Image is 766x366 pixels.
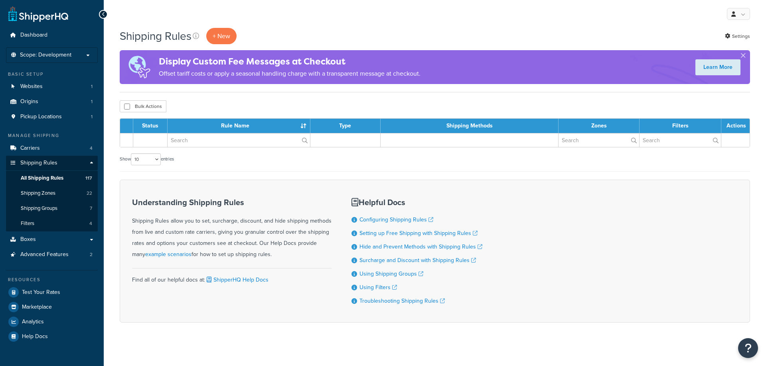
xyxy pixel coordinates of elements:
span: 1 [91,114,93,120]
a: Learn More [695,59,740,75]
button: Bulk Actions [120,100,166,112]
span: 22 [87,190,92,197]
span: Shipping Groups [21,205,57,212]
span: Scope: Development [20,52,71,59]
a: Pickup Locations 1 [6,110,98,124]
span: Websites [20,83,43,90]
a: Dashboard [6,28,98,43]
select: Showentries [131,153,161,165]
a: Shipping Groups 7 [6,201,98,216]
a: Troubleshooting Shipping Rules [359,297,445,305]
li: Origins [6,94,98,109]
a: Advanced Features 2 [6,247,98,262]
li: Shipping Zones [6,186,98,201]
li: Pickup Locations [6,110,98,124]
span: Boxes [20,236,36,243]
span: Pickup Locations [20,114,62,120]
span: Shipping Rules [20,160,57,166]
p: + New [206,28,237,44]
li: All Shipping Rules [6,171,98,186]
a: Settings [725,31,750,42]
div: Basic Setup [6,71,98,78]
span: 4 [89,220,92,227]
div: Find all of our helpful docs at: [132,268,332,286]
th: Type [310,119,381,133]
h3: Understanding Shipping Rules [132,198,332,207]
a: Analytics [6,315,98,329]
span: Carriers [20,145,40,152]
button: Open Resource Center [738,338,758,358]
li: Filters [6,216,98,231]
h3: Helpful Docs [351,198,482,207]
a: All Shipping Rules 117 [6,171,98,186]
a: Test Your Rates [6,285,98,299]
li: Shipping Groups [6,201,98,216]
a: Origins 1 [6,94,98,109]
a: ShipperHQ Home [8,6,68,22]
span: Analytics [22,319,44,325]
a: Marketplace [6,300,98,314]
th: Shipping Methods [381,119,559,133]
a: Using Shipping Groups [359,270,423,278]
p: Offset tariff costs or apply a seasonal handling charge with a transparent message at checkout. [159,68,421,79]
span: 117 [85,175,92,182]
a: Boxes [6,232,98,247]
h1: Shipping Rules [120,28,191,44]
span: Test Your Rates [22,289,60,296]
a: Surcharge and Discount with Shipping Rules [359,256,476,264]
a: Configuring Shipping Rules [359,215,433,224]
th: Filters [640,119,721,133]
a: Shipping Zones 22 [6,186,98,201]
div: Shipping Rules allow you to set, surcharge, discount, and hide shipping methods from live and cus... [132,198,332,260]
a: Carriers 4 [6,141,98,156]
a: ShipperHQ Help Docs [205,276,268,284]
a: Help Docs [6,329,98,344]
input: Search [640,133,721,147]
input: Search [559,133,639,147]
th: Zones [559,119,640,133]
input: Search [168,133,310,147]
span: 7 [90,205,92,212]
div: Resources [6,276,98,283]
th: Actions [721,119,750,133]
span: 1 [91,98,93,105]
li: Websites [6,79,98,94]
a: Shipping Rules [6,156,98,170]
li: Carriers [6,141,98,156]
a: Websites 1 [6,79,98,94]
th: Rule Name [168,119,310,133]
span: 1 [91,83,93,90]
span: 4 [90,145,93,152]
li: Advanced Features [6,247,98,262]
img: duties-banner-06bc72dcb5fe05cb3f9472aba00be2ae8eb53ab6f0d8bb03d382ba314ac3c341.png [120,50,159,84]
span: Dashboard [20,32,47,39]
div: Manage Shipping [6,132,98,139]
span: Advanced Features [20,251,69,258]
span: Origins [20,98,38,105]
label: Show entries [120,153,174,165]
a: Using Filters [359,283,397,292]
span: Filters [21,220,34,227]
span: Help Docs [22,333,48,340]
span: 2 [90,251,93,258]
span: All Shipping Rules [21,175,63,182]
a: example scenarios [145,250,191,258]
th: Status [133,119,168,133]
a: Hide and Prevent Methods with Shipping Rules [359,243,482,251]
a: Filters 4 [6,216,98,231]
span: Shipping Zones [21,190,55,197]
a: Setting up Free Shipping with Shipping Rules [359,229,478,237]
li: Shipping Rules [6,156,98,231]
span: Marketplace [22,304,52,311]
h4: Display Custom Fee Messages at Checkout [159,55,421,68]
